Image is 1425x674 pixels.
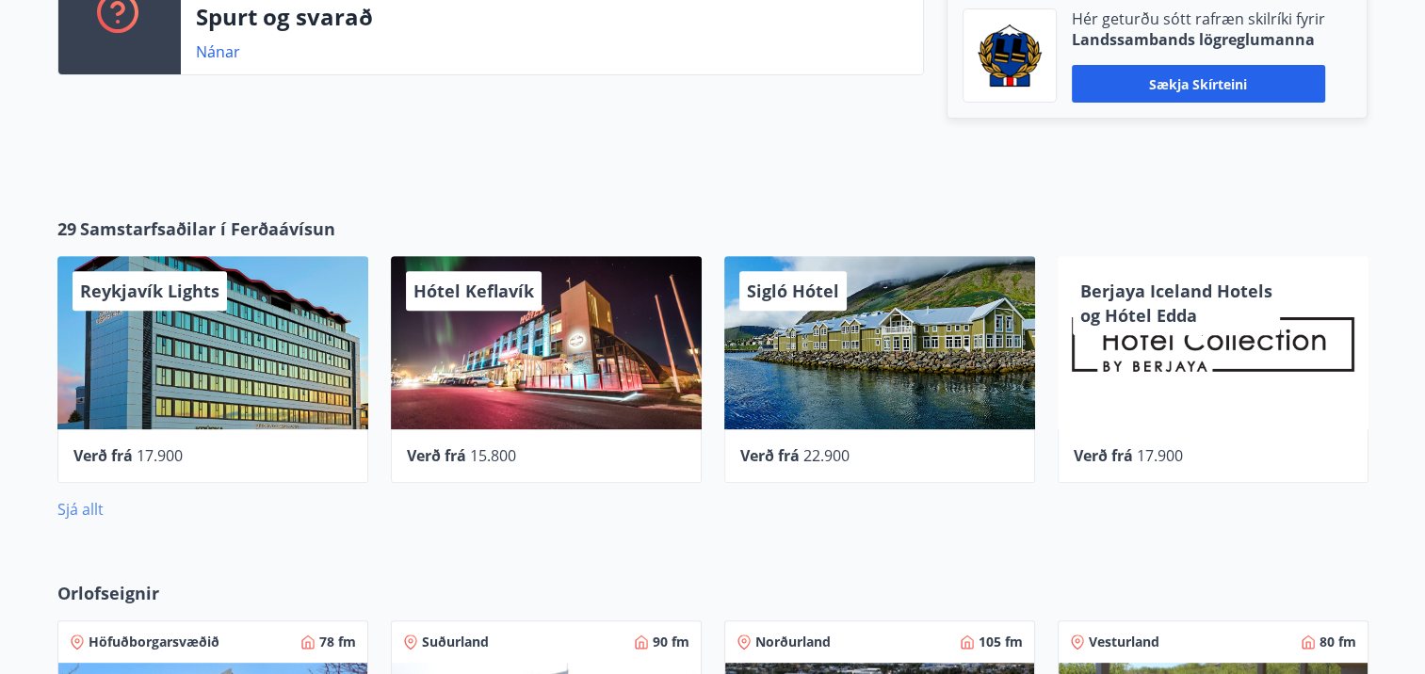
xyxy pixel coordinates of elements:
span: 29 [57,217,76,241]
span: Vesturland [1089,633,1159,651]
span: Hótel Keflavík [413,280,534,302]
span: 90 fm [653,633,689,651]
a: Nánar [196,41,240,62]
p: Spurt og svarað [196,1,908,33]
span: Verð frá [740,445,800,466]
span: Höfuðborgarsvæðið [89,633,219,651]
span: Norðurland [755,633,831,651]
span: Verð frá [1074,445,1133,466]
span: 80 fm [1320,633,1356,651]
span: Sigló Hótel [747,280,839,302]
span: 15.800 [470,445,516,466]
span: 17.900 [1137,445,1183,466]
button: Sækja skírteini [1072,65,1325,103]
span: Berjaya Iceland Hotels og Hótel Edda [1080,280,1272,327]
a: Sjá allt [57,499,104,520]
span: 78 fm [319,633,356,651]
span: Verð frá [407,445,466,466]
span: 17.900 [137,445,183,466]
span: Reykjavík Lights [80,280,219,302]
p: Landssambands lögreglumanna [1072,29,1325,50]
span: 105 fm [979,633,1023,651]
span: Suðurland [422,633,489,651]
span: Orlofseignir [57,581,159,605]
p: Hér geturðu sótt rafræn skilríki fyrir [1072,8,1325,29]
span: Verð frá [73,445,133,466]
span: Samstarfsaðilar í Ferðaávísun [80,217,335,241]
img: 1cqKbADZNYZ4wXUG0EC2JmCwhQh0Y6EN22Kw4FTY.png [978,24,1042,87]
span: 22.900 [803,445,850,466]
